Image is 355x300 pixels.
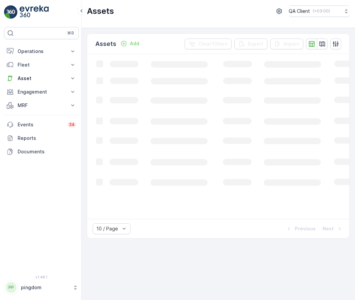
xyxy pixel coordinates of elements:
[18,102,65,109] p: MRF
[234,39,267,49] button: Export
[130,40,139,47] p: Add
[284,41,299,47] p: Import
[248,41,263,47] p: Export
[295,225,316,232] p: Previous
[270,39,303,49] button: Import
[289,5,350,17] button: QA Client(+03:00)
[67,30,74,36] p: ⌘B
[322,225,344,233] button: Next
[87,6,114,17] p: Assets
[185,39,232,49] button: Clear Filters
[4,118,79,131] a: Events34
[118,40,142,48] button: Add
[4,275,79,279] span: v 1.48.1
[4,85,79,99] button: Engagement
[4,280,79,295] button: PPpingdom
[4,5,18,19] img: logo
[18,148,76,155] p: Documents
[18,121,64,128] p: Events
[285,225,316,233] button: Previous
[4,99,79,112] button: MRF
[6,282,17,293] div: PP
[4,58,79,72] button: Fleet
[4,145,79,158] a: Documents
[18,75,65,82] p: Asset
[18,89,65,95] p: Engagement
[289,8,310,15] p: QA Client
[18,135,76,142] p: Reports
[4,72,79,85] button: Asset
[69,122,75,127] p: 34
[18,48,65,55] p: Operations
[18,61,65,68] p: Fleet
[21,284,69,291] p: pingdom
[95,39,116,49] p: Assets
[4,45,79,58] button: Operations
[20,5,49,19] img: logo_light-DOdMpM7g.png
[4,131,79,145] a: Reports
[323,225,334,232] p: Next
[198,41,228,47] p: Clear Filters
[313,8,330,14] p: ( +03:00 )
